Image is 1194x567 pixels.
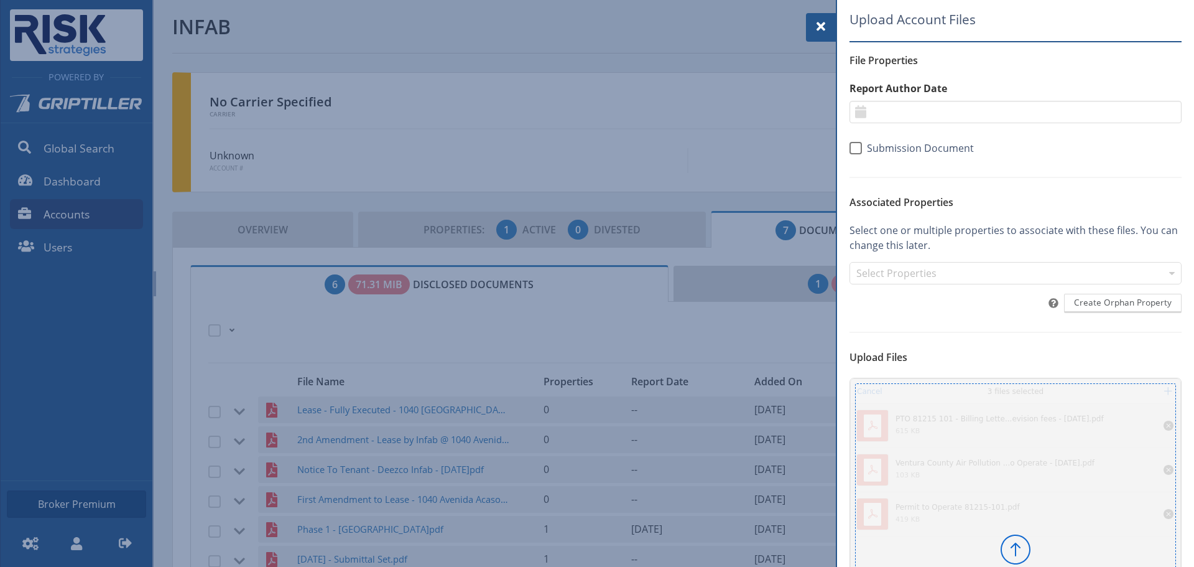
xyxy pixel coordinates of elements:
div: 419 KB [895,516,920,523]
label: Report Author Date [849,81,1182,96]
span: Upload Account Files [849,10,1124,29]
p: Select one or multiple properties to associate with these files. You can change this later. [849,223,1182,253]
div: 103 KB [895,472,920,479]
h6: File Properties [849,55,1182,66]
button: Cancel [853,383,886,400]
span: Create Orphan Property [1074,296,1172,309]
button: Remove file [1162,419,1175,433]
div: 3 files selected [963,379,1068,404]
h6: Upload Files [849,352,1182,363]
button: Create Orphan Property [1064,294,1182,313]
button: Remove file [1162,507,1175,521]
span: Submission Document [862,142,974,154]
div: Ventura County Air Pollution Control District - Temporary Permit to Operate - March 9 2022.pdf [895,459,1094,469]
button: Remove file [1162,463,1175,477]
button: Add more files [1159,382,1177,400]
div: Permit to Operate 81215-101.pdf [895,503,1020,513]
h6: Associated Properties [849,197,1182,208]
div: PTO 81215 101 - Billing Letter PO Rule 42G Revision fees - 2-27-2025.pdf [895,415,1104,424]
div: 615 KB [895,428,920,434]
